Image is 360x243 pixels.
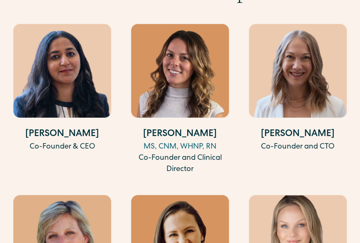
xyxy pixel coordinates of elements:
[131,128,229,141] h4: [PERSON_NAME]
[249,128,347,141] h4: [PERSON_NAME]
[131,153,229,175] div: Co-Founder and Clinical Director
[13,128,111,141] h4: [PERSON_NAME]
[131,141,229,153] div: MS, CNM, WHNP, RN
[249,141,347,153] div: Co-Founder and CTO
[13,141,111,153] div: Co-Founder & CEO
